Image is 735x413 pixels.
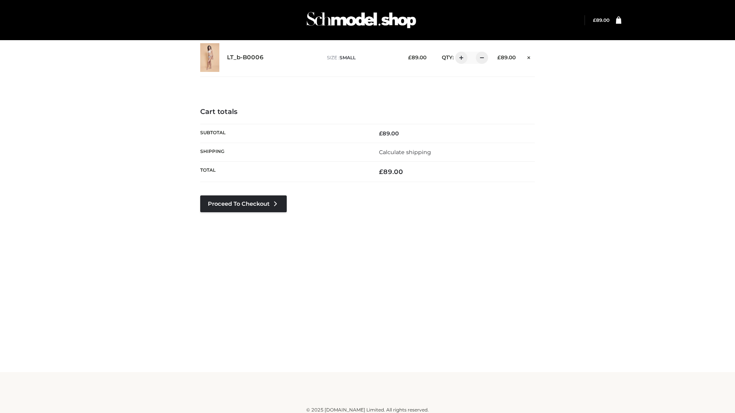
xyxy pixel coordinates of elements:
span: £ [408,54,412,60]
div: QTY: [434,52,485,64]
bdi: 89.00 [497,54,516,60]
th: Total [200,162,367,182]
bdi: 89.00 [379,130,399,137]
span: £ [497,54,501,60]
th: Shipping [200,143,367,161]
bdi: 89.00 [593,17,609,23]
th: Subtotal [200,124,367,143]
span: £ [593,17,596,23]
bdi: 89.00 [379,168,403,176]
span: £ [379,130,382,137]
h4: Cart totals [200,108,535,116]
a: LT_b-B0006 [227,54,264,61]
a: £89.00 [593,17,609,23]
a: Remove this item [523,52,535,62]
a: Calculate shipping [379,149,431,156]
bdi: 89.00 [408,54,426,60]
img: Schmodel Admin 964 [304,5,419,35]
p: size : [327,54,396,61]
span: £ [379,168,383,176]
a: Proceed to Checkout [200,195,287,212]
span: SMALL [340,55,356,60]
